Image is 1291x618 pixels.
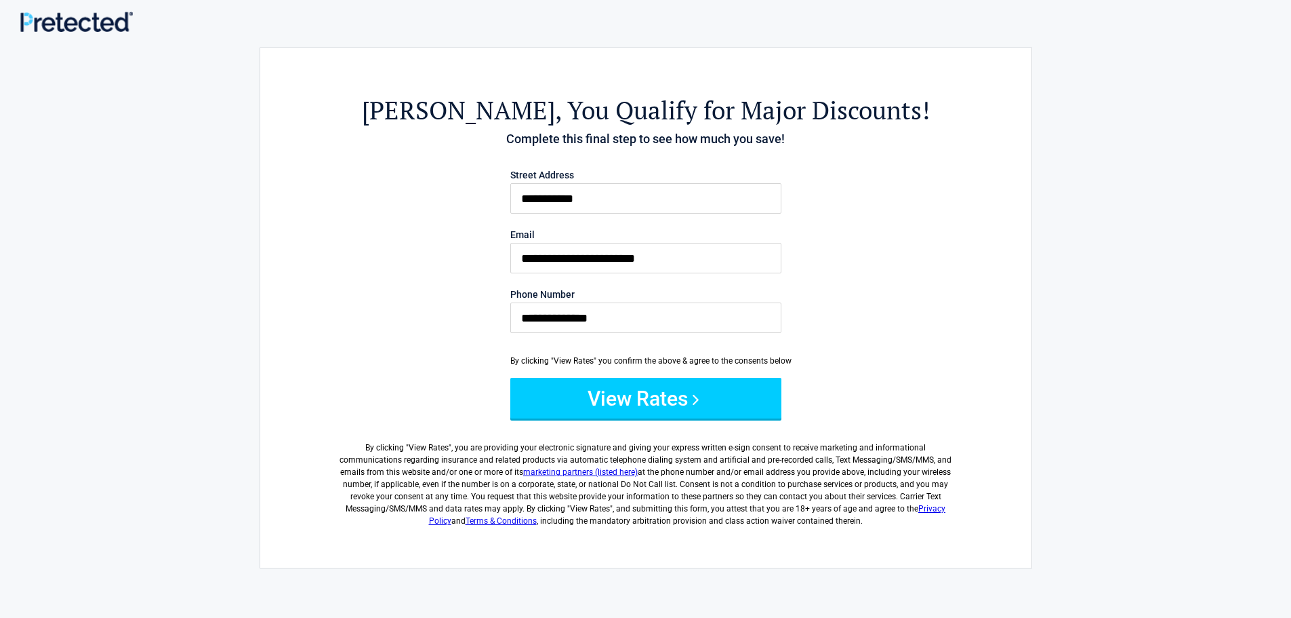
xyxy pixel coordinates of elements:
[510,355,781,367] div: By clicking "View Rates" you confirm the above & agree to the consents below
[510,170,781,180] label: Street Address
[510,290,781,299] label: Phone Number
[409,443,449,452] span: View Rates
[335,431,957,527] label: By clicking " ", you are providing your electronic signature and giving your express written e-si...
[523,467,638,477] a: marketing partners (listed here)
[466,516,537,526] a: Terms & Conditions
[20,12,133,32] img: Main Logo
[510,230,781,239] label: Email
[510,378,781,419] button: View Rates
[335,130,957,148] h4: Complete this final step to see how much you save!
[362,94,555,127] span: [PERSON_NAME]
[335,94,957,127] h2: , You Qualify for Major Discounts!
